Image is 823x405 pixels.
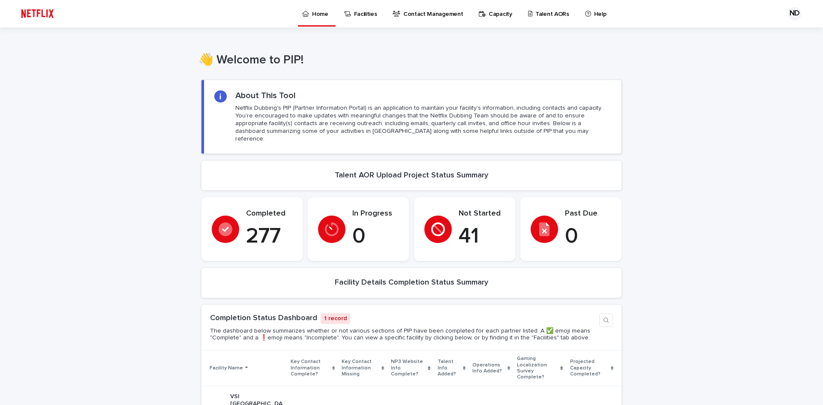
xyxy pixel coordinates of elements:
p: Projected Capacity Completed? [570,357,609,379]
img: ifQbXi3ZQGMSEF7WDB7W [17,5,58,22]
p: 277 [246,224,292,249]
p: NP3 Website Info Complete? [391,357,426,379]
p: Key Contact Information Complete? [291,357,330,379]
p: Operations Info Added? [472,360,505,376]
p: In Progress [352,209,399,219]
p: The dashboard below summarizes whether or not various sections of PIP have been completed for eac... [210,327,596,342]
a: Completion Status Dashboard [210,314,317,322]
p: Not Started [459,209,505,219]
h2: Talent AOR Upload Project Status Summary [335,171,488,180]
p: Facility Name [210,363,243,373]
p: Past Due [565,209,611,219]
h1: 👋 Welcome to PIP! [198,53,619,68]
p: 0 [352,224,399,249]
p: Netflix Dubbing's PIP (Partner Information Portal) is an application to maintain your facility's ... [235,104,611,143]
p: 1 record [321,313,350,324]
p: Gaming Localization Survey Complete? [517,354,558,382]
p: Key Contact Information Missing [342,357,379,379]
p: Talent Info Added? [438,357,461,379]
p: 0 [565,224,611,249]
p: Completed [246,209,292,219]
h2: Facility Details Completion Status Summary [335,278,488,288]
p: 41 [459,224,505,249]
h2: About This Tool [235,90,296,101]
div: ND [788,7,802,21]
